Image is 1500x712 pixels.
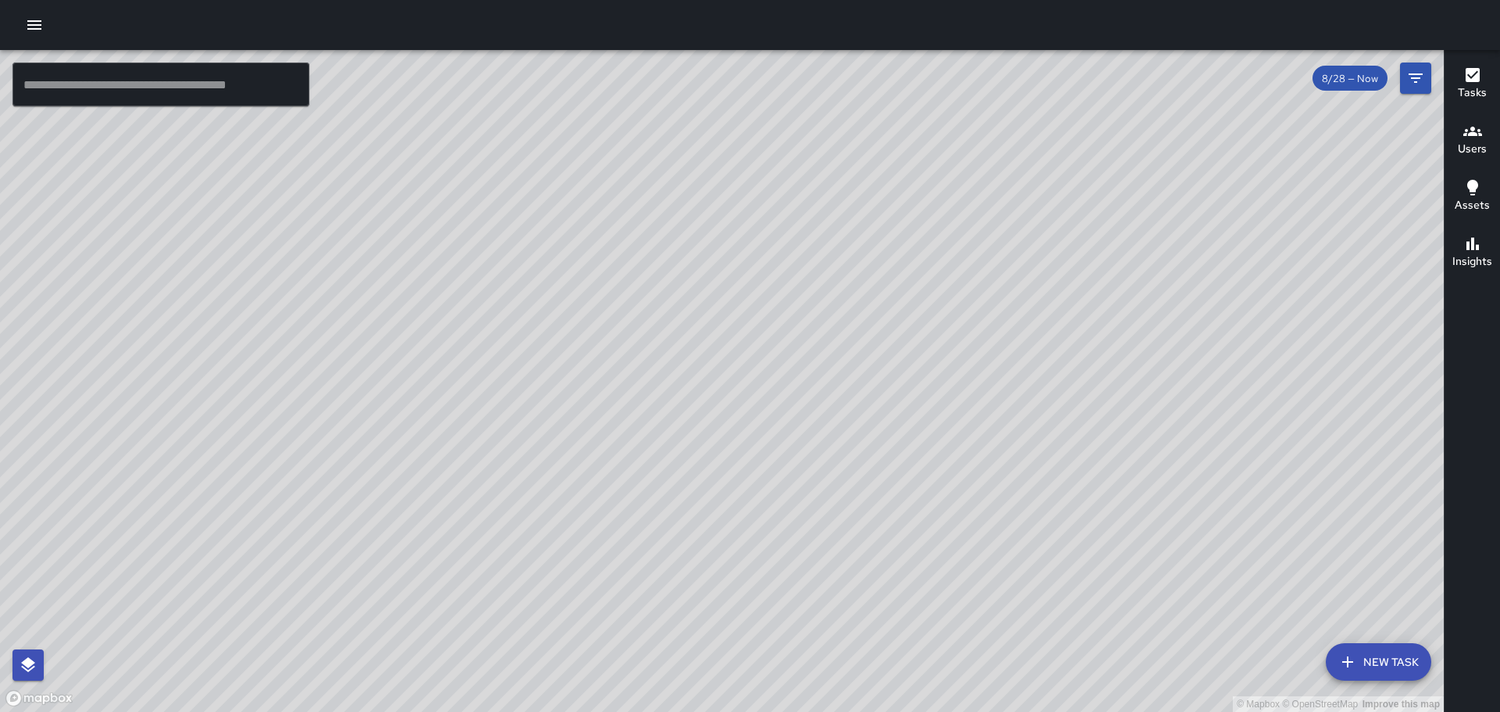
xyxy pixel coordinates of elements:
button: New Task [1326,643,1431,681]
span: 8/28 — Now [1312,72,1387,85]
button: Insights [1445,225,1500,281]
button: Assets [1445,169,1500,225]
button: Tasks [1445,56,1500,113]
button: Users [1445,113,1500,169]
button: Filters [1400,63,1431,94]
h6: Insights [1452,253,1492,270]
h6: Tasks [1458,84,1487,102]
h6: Assets [1455,197,1490,214]
h6: Users [1458,141,1487,158]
